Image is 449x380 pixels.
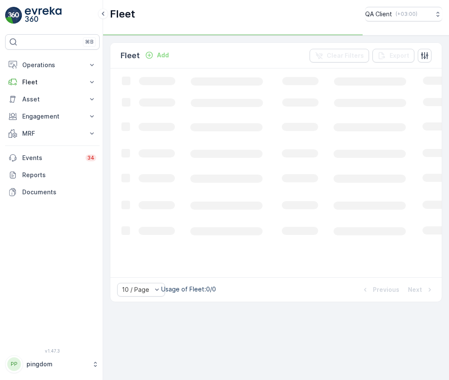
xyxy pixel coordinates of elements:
[121,50,140,62] p: Fleet
[360,285,400,295] button: Previous
[310,49,369,62] button: Clear Filters
[365,10,392,18] p: QA Client
[22,61,83,69] p: Operations
[408,285,422,294] p: Next
[390,51,409,60] p: Export
[396,11,417,18] p: ( +03:00 )
[5,184,100,201] a: Documents
[5,125,100,142] button: MRF
[372,49,414,62] button: Export
[5,149,100,166] a: Events34
[7,357,21,371] div: PP
[5,91,100,108] button: Asset
[157,51,169,59] p: Add
[5,166,100,184] a: Reports
[327,51,364,60] p: Clear Filters
[22,112,83,121] p: Engagement
[22,154,80,162] p: Events
[5,348,100,353] span: v 1.47.3
[5,108,100,125] button: Engagement
[22,129,83,138] p: MRF
[407,285,435,295] button: Next
[365,7,442,21] button: QA Client(+03:00)
[5,56,100,74] button: Operations
[110,7,135,21] p: Fleet
[5,355,100,373] button: PPpingdom
[161,285,216,294] p: Usage of Fleet : 0/0
[5,74,100,91] button: Fleet
[22,78,83,86] p: Fleet
[85,39,94,45] p: ⌘B
[142,50,172,60] button: Add
[22,95,83,104] p: Asset
[22,188,96,196] p: Documents
[25,7,62,24] img: logo_light-DOdMpM7g.png
[373,285,399,294] p: Previous
[27,360,88,368] p: pingdom
[5,7,22,24] img: logo
[22,171,96,179] p: Reports
[87,154,95,161] p: 34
